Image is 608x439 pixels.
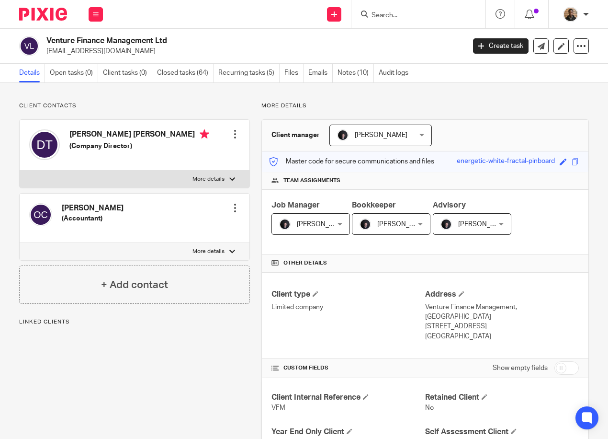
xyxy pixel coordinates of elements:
span: No [425,404,434,411]
img: svg%3E [29,129,60,160]
p: More details [261,102,589,110]
p: [STREET_ADDRESS] [425,322,579,331]
span: Team assignments [283,177,340,185]
a: Audit logs [379,64,413,82]
p: Limited company [271,302,425,312]
p: Linked clients [19,318,250,326]
a: Open tasks (0) [50,64,98,82]
span: [PERSON_NAME] [297,221,349,228]
span: [PERSON_NAME] [458,221,511,228]
img: 455A2509.jpg [440,219,452,230]
img: svg%3E [29,203,52,226]
img: 455A2509.jpg [279,219,291,230]
span: Bookkeeper [352,201,396,209]
img: Pixie [19,8,67,21]
a: Notes (10) [338,64,374,82]
h5: (Company Director) [69,141,209,151]
h4: Client type [271,289,425,300]
p: More details [192,175,225,183]
span: Job Manager [271,201,320,209]
a: Recurring tasks (5) [218,64,280,82]
a: Details [19,64,45,82]
h4: [PERSON_NAME] [62,203,124,213]
label: Show empty fields [493,363,548,373]
span: [PERSON_NAME] [377,221,430,228]
span: Advisory [433,201,466,209]
p: Master code for secure communications and files [269,157,434,166]
div: energetic-white-fractal-pinboard [457,156,555,167]
a: Emails [308,64,333,82]
img: svg%3E [19,36,39,56]
h4: Self Assessment Client [425,427,579,437]
span: [PERSON_NAME] [355,132,407,139]
span: Other details [283,259,327,267]
p: [GEOGRAPHIC_DATA] [425,332,579,341]
h2: Venture Finance Management Ltd [46,36,376,46]
h4: CUSTOM FIELDS [271,364,425,372]
p: More details [192,248,225,255]
h4: + Add contact [101,277,168,292]
h4: Retained Client [425,393,579,403]
img: 455A2509.jpg [360,219,371,230]
input: Search [371,12,457,20]
i: Primary [200,129,209,139]
p: Client contacts [19,102,250,110]
a: Client tasks (0) [103,64,152,82]
h5: (Accountant) [62,214,124,223]
p: Venture Finance Management, [GEOGRAPHIC_DATA] [425,302,579,322]
img: 455A2509.jpg [337,129,349,141]
img: WhatsApp%20Image%202025-04-23%20.jpg [563,7,578,22]
a: Create task [473,38,529,54]
h4: [PERSON_NAME] [PERSON_NAME] [69,129,209,141]
h3: Client manager [271,130,320,140]
a: Files [284,64,304,82]
h4: Client Internal Reference [271,393,425,403]
h4: Year End Only Client [271,427,425,437]
p: [EMAIL_ADDRESS][DOMAIN_NAME] [46,46,459,56]
h4: Address [425,289,579,300]
a: Closed tasks (64) [157,64,214,82]
span: VFM [271,404,285,411]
